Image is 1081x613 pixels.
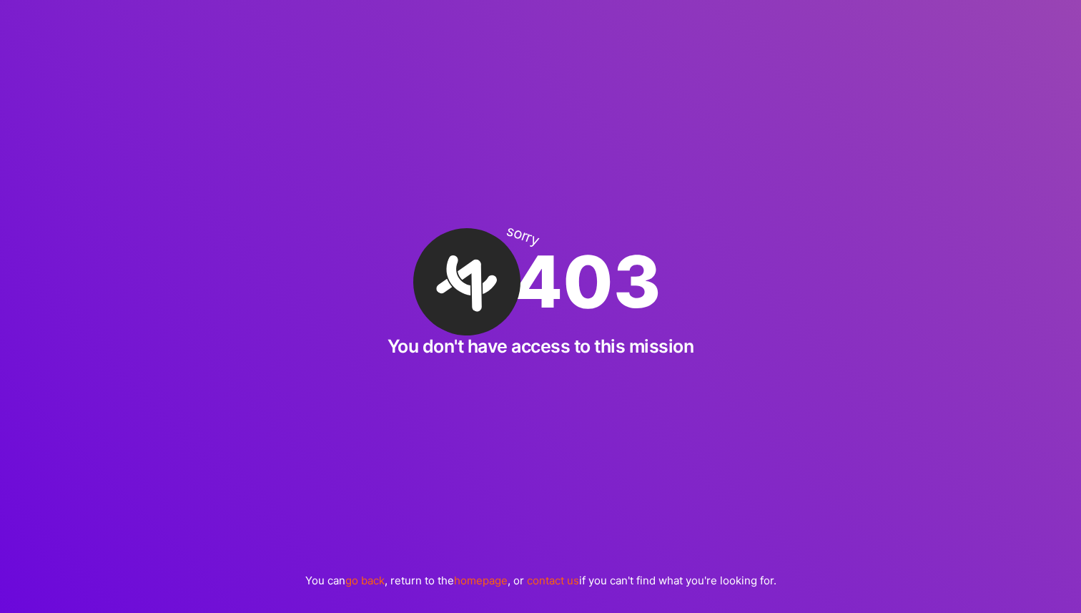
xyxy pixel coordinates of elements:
[395,210,539,354] img: A·Team
[388,335,694,357] h2: You don't have access to this mission
[504,222,540,248] div: sorry
[454,574,508,587] a: homepage
[527,574,579,587] a: contact us
[420,228,661,335] div: 403
[345,574,385,587] a: go back
[305,573,776,588] p: You can , return to the , or if you can't find what you're looking for.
